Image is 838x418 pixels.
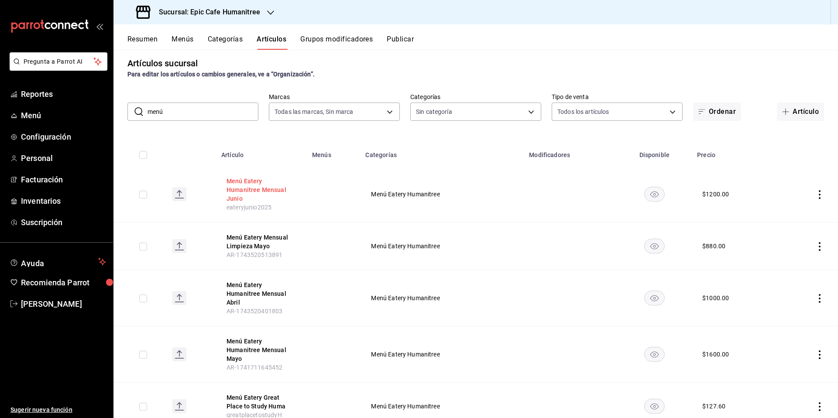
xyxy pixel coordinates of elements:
[371,243,513,249] span: Menú Eatery Humanitree
[227,308,282,315] span: AR-1743520401803
[24,57,94,66] span: Pregunta a Parrot AI
[21,152,106,164] span: Personal
[300,35,373,50] button: Grupos modificadores
[227,233,296,250] button: edit-product-location
[127,35,158,50] button: Resumen
[371,191,513,197] span: Menú Eatery Humanitree
[410,94,541,100] label: Categorías
[692,138,778,166] th: Precio
[693,103,741,121] button: Ordenar
[227,281,296,307] button: edit-product-location
[524,138,617,166] th: Modificadores
[6,63,107,72] a: Pregunta a Parrot AI
[227,393,296,411] button: edit-product-location
[21,88,106,100] span: Reportes
[815,190,824,199] button: actions
[557,107,609,116] span: Todos los artículos
[21,174,106,185] span: Facturación
[257,35,286,50] button: Artículos
[307,138,360,166] th: Menús
[644,239,665,254] button: availability-product
[275,107,354,116] span: Todas las marcas, Sin marca
[815,350,824,359] button: actions
[208,35,243,50] button: Categorías
[416,107,452,116] span: Sin categoría
[127,71,315,78] strong: Para editar los artículos o cambios generales, ve a “Organización”.
[644,399,665,414] button: availability-product
[21,216,106,228] span: Suscripción
[617,138,692,166] th: Disponible
[815,402,824,411] button: actions
[227,204,271,211] span: eateryjunio2025
[360,138,524,166] th: Categorías
[227,251,282,258] span: AR-1743520513891
[216,138,307,166] th: Artículo
[702,294,729,302] div: $ 1000.00
[702,402,725,411] div: $ 127.60
[21,277,106,288] span: Recomienda Parrot
[371,295,513,301] span: Menú Eatery Humanitree
[10,52,107,71] button: Pregunta a Parrot AI
[152,7,260,17] h3: Sucursal: Epic Cafe Humanitree
[552,94,683,100] label: Tipo de venta
[815,242,824,251] button: actions
[644,347,665,362] button: availability-product
[777,103,824,121] button: Artículo
[21,298,106,310] span: [PERSON_NAME]
[702,242,725,250] div: $ 880.00
[644,291,665,305] button: availability-product
[127,35,838,50] div: navigation tabs
[702,350,729,359] div: $ 1600.00
[702,190,729,199] div: $ 1200.00
[815,294,824,303] button: actions
[21,110,106,121] span: Menú
[227,364,282,371] span: AR-1741711645452
[227,337,296,363] button: edit-product-location
[127,57,198,70] div: Artículos sucursal
[269,94,400,100] label: Marcas
[10,405,106,415] span: Sugerir nueva función
[172,35,193,50] button: Menús
[21,195,106,207] span: Inventarios
[21,257,95,267] span: Ayuda
[148,103,258,120] input: Buscar artículo
[227,177,296,203] button: edit-product-location
[21,131,106,143] span: Configuración
[387,35,414,50] button: Publicar
[644,187,665,202] button: availability-product
[371,351,513,357] span: Menú Eatery Humanitree
[371,403,513,409] span: Menú Eatery Humanitree
[96,23,103,30] button: open_drawer_menu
